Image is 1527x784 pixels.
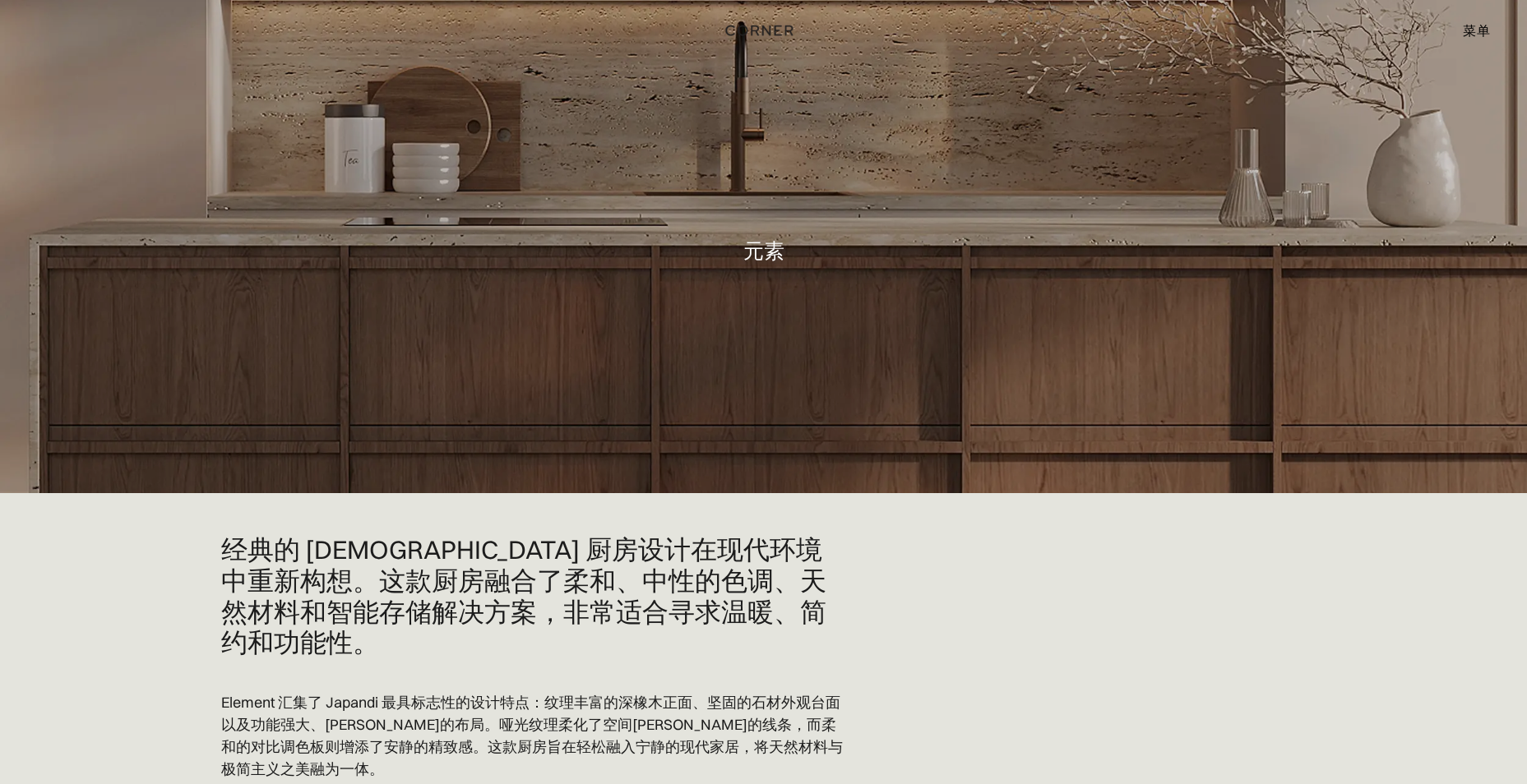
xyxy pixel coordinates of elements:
div: 菜单 [1446,16,1490,44]
p: Element 汇集了 Japandi 最具标志性的设计特点：纹理丰富的深橡木正面、坚固的石材外观台面以及功能强大、[PERSON_NAME]的布局。哑光纹理柔化了空间[PERSON_NAME]... [221,691,846,780]
h2: 经典的 [DEMOGRAPHIC_DATA] 厨房设计在现代环境中重新构想。这款厨房融合了柔和、中性的色调、天然材料和智能存储解决方案，非常适合寻求温暖、简约和功能性。 [221,534,846,658]
div: 菜单 [1463,24,1490,37]
h1: 元素 [743,239,784,261]
a: 家 [705,20,822,41]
